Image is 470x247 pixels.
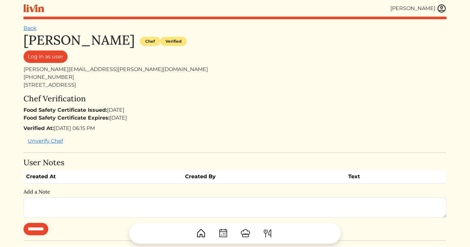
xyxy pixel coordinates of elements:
[182,170,346,183] th: Created By
[23,25,37,31] a: Back
[23,158,446,167] h4: User Notes
[23,135,67,147] button: Unverify Chef
[23,189,446,195] h6: Add a Note
[23,125,54,131] strong: Verified At:
[437,4,446,13] img: user_account-e6e16d2ec92f44fc35f99ef0dc9cddf60790bfa021a6ecb1c896eb5d2907b31c.svg
[240,228,251,239] img: ChefHat-a374fb509e4f37eb0702ca99f5f64f3b6956810f32a249b33092029f8484b388.svg
[23,65,446,73] div: [PERSON_NAME][EMAIL_ADDRESS][PERSON_NAME][DOMAIN_NAME]
[23,106,446,122] div: [DATE] [DATE]
[23,94,446,104] h4: Chef Verification
[23,81,446,89] div: [STREET_ADDRESS]
[160,37,187,46] div: Verified
[23,107,107,113] strong: Food Safety Certificate Issued:
[218,228,228,239] img: CalendarDots-5bcf9d9080389f2a281d69619e1c85352834be518fbc73d9501aef674afc0d57.svg
[23,124,446,132] div: [DATE] 06:15 PM
[196,228,206,239] img: House-9bf13187bcbb5817f509fe5e7408150f90897510c4275e13d0d5fca38e0b5951.svg
[23,170,182,183] th: Created At
[140,37,160,46] div: Chef
[346,170,423,183] th: Text
[23,32,135,48] h1: [PERSON_NAME]
[262,228,273,239] img: ForkKnife-55491504ffdb50bab0c1e09e7649658475375261d09fd45db06cec23bce548bf.svg
[23,51,68,63] a: Log in as user
[23,73,446,81] div: [PHONE_NUMBER]
[23,115,110,121] strong: Food Safety Certificate Expires:
[390,5,435,12] div: [PERSON_NAME]
[23,4,44,12] img: livin-logo-a0d97d1a881af30f6274990eb6222085a2533c92bbd1e4f22c21b4f0d0e3210c.svg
